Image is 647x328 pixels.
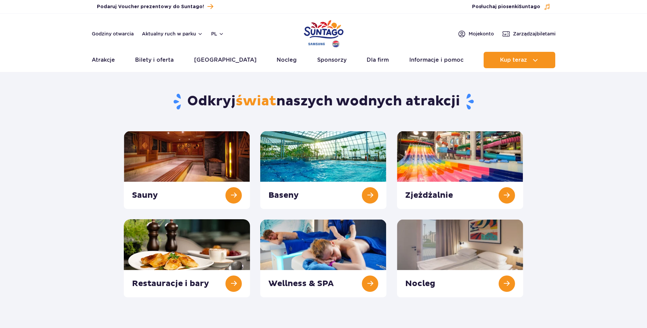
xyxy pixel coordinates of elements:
[97,3,204,10] span: Podaruj Voucher prezentowy do Suntago!
[194,52,256,68] a: [GEOGRAPHIC_DATA]
[142,31,203,36] button: Aktualny ruch w parku
[513,30,556,37] span: Zarządzaj biletami
[500,57,527,63] span: Kup teraz
[317,52,347,68] a: Sponsorzy
[97,2,213,11] a: Podaruj Voucher prezentowy do Suntago!
[502,30,556,38] a: Zarządzajbiletami
[458,30,494,38] a: Mojekonto
[484,52,555,68] button: Kup teraz
[236,93,276,110] span: świat
[124,93,523,110] h1: Odkryj naszych wodnych atrakcji
[367,52,389,68] a: Dla firm
[135,52,174,68] a: Bilety i oferta
[472,3,540,10] span: Posłuchaj piosenki
[92,52,115,68] a: Atrakcje
[304,17,343,48] a: Park of Poland
[211,30,224,37] button: pl
[472,3,550,10] button: Posłuchaj piosenkiSuntago
[409,52,464,68] a: Informacje i pomoc
[519,4,540,9] span: Suntago
[469,30,494,37] span: Moje konto
[92,30,134,37] a: Godziny otwarcia
[277,52,297,68] a: Nocleg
